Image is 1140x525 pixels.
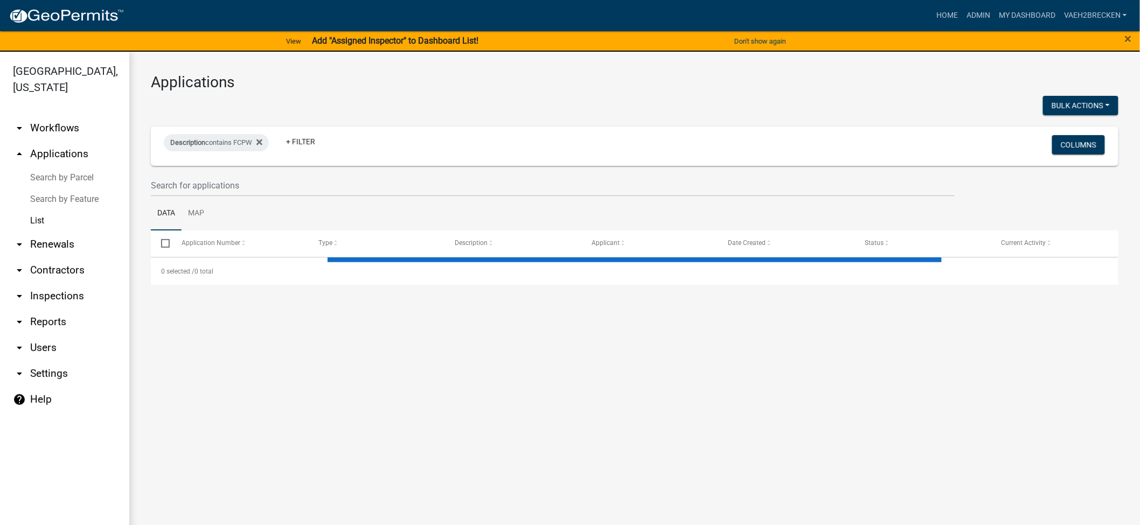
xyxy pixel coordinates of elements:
[730,32,790,50] button: Don't show again
[13,393,26,406] i: help
[13,238,26,251] i: arrow_drop_down
[13,264,26,277] i: arrow_drop_down
[455,239,488,247] span: Description
[854,230,991,256] datatable-header-cell: Status
[581,230,718,256] datatable-header-cell: Applicant
[161,268,194,275] span: 0 selected /
[277,132,324,151] a: + Filter
[13,367,26,380] i: arrow_drop_down
[1125,31,1132,46] span: ×
[13,290,26,303] i: arrow_drop_down
[170,138,205,146] span: Description
[991,230,1128,256] datatable-header-cell: Current Activity
[312,36,478,46] strong: Add "Assigned Inspector" to Dashboard List!
[13,316,26,328] i: arrow_drop_down
[728,239,766,247] span: Date Created
[151,174,955,197] input: Search for applications
[962,5,995,26] a: Admin
[13,148,26,160] i: arrow_drop_up
[318,239,332,247] span: Type
[13,341,26,354] i: arrow_drop_down
[1060,5,1131,26] a: vaeh2Brecken
[932,5,962,26] a: Home
[1002,239,1046,247] span: Current Activity
[151,73,1118,92] h3: Applications
[151,230,171,256] datatable-header-cell: Select
[592,239,620,247] span: Applicant
[151,197,182,231] a: Data
[182,239,241,247] span: Application Number
[171,230,308,256] datatable-header-cell: Application Number
[444,230,581,256] datatable-header-cell: Description
[182,197,211,231] a: Map
[1052,135,1105,155] button: Columns
[1043,96,1118,115] button: Bulk Actions
[151,258,1118,285] div: 0 total
[164,134,269,151] div: contains FCPW
[13,122,26,135] i: arrow_drop_down
[308,230,445,256] datatable-header-cell: Type
[282,32,305,50] a: View
[718,230,854,256] datatable-header-cell: Date Created
[865,239,884,247] span: Status
[995,5,1060,26] a: My Dashboard
[1125,32,1132,45] button: Close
